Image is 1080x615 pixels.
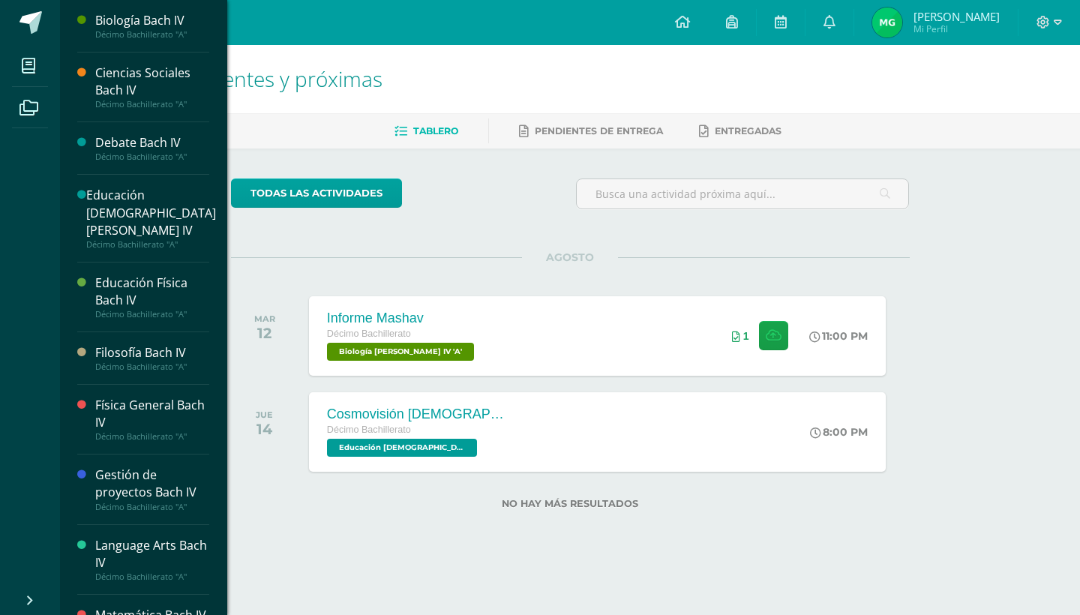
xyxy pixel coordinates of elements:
div: 14 [256,420,273,438]
a: todas las Actividades [231,178,402,208]
span: Actividades recientes y próximas [78,64,382,93]
a: Física General Bach IVDécimo Bachillerato "A" [95,397,209,442]
div: Cosmovisión [DEMOGRAPHIC_DATA] [327,406,507,422]
div: Física General Bach IV [95,397,209,431]
div: Gestión de proyectos Bach IV [95,466,209,501]
span: 1 [743,330,749,342]
div: Informe Mashav [327,310,478,326]
div: Décimo Bachillerato "A" [95,361,209,372]
a: Filosofía Bach IVDécimo Bachillerato "A" [95,344,209,372]
div: Biología Bach IV [95,12,209,29]
div: Educación Física Bach IV [95,274,209,309]
label: No hay más resultados [231,498,910,509]
div: Language Arts Bach IV [95,537,209,571]
span: [PERSON_NAME] [913,9,1000,24]
a: Educación Física Bach IVDécimo Bachillerato "A" [95,274,209,319]
div: Décimo Bachillerato "A" [95,571,209,582]
div: Filosofía Bach IV [95,344,209,361]
a: Gestión de proyectos Bach IVDécimo Bachillerato "A" [95,466,209,511]
div: JUE [256,409,273,420]
span: AGOSTO [522,250,618,264]
span: Educación Cristiana Bach IV 'A' [327,439,477,457]
div: Ciencias Sociales Bach IV [95,64,209,99]
a: Biología Bach IVDécimo Bachillerato "A" [95,12,209,40]
a: Educación [DEMOGRAPHIC_DATA][PERSON_NAME] IVDécimo Bachillerato "A" [86,187,216,249]
span: Tablero [413,125,458,136]
a: Debate Bach IVDécimo Bachillerato "A" [95,134,209,162]
div: Décimo Bachillerato "A" [95,99,209,109]
div: 11:00 PM [809,329,868,343]
div: Décimo Bachillerato "A" [95,151,209,162]
div: 8:00 PM [810,425,868,439]
a: Language Arts Bach IVDécimo Bachillerato "A" [95,537,209,582]
div: Décimo Bachillerato "A" [95,29,209,40]
span: Pendientes de entrega [535,125,663,136]
div: Décimo Bachillerato "A" [95,431,209,442]
div: Décimo Bachillerato "A" [95,309,209,319]
span: Décimo Bachillerato [327,328,411,339]
div: Décimo Bachillerato "A" [95,502,209,512]
div: Debate Bach IV [95,134,209,151]
div: Educación [DEMOGRAPHIC_DATA][PERSON_NAME] IV [86,187,216,238]
span: Biología Bach IV 'A' [327,343,474,361]
a: Ciencias Sociales Bach IVDécimo Bachillerato "A" [95,64,209,109]
div: Décimo Bachillerato "A" [86,239,216,250]
div: MAR [254,313,275,324]
a: Entregadas [699,119,781,143]
a: Tablero [394,119,458,143]
span: Décimo Bachillerato [327,424,411,435]
img: 513a5fb36f0f51b28d8b6154c48f5937.png [872,7,902,37]
div: 12 [254,324,275,342]
div: Archivos entregados [732,330,749,342]
span: Mi Perfil [913,22,1000,35]
a: Pendientes de entrega [519,119,663,143]
span: Entregadas [715,125,781,136]
input: Busca una actividad próxima aquí... [577,179,909,208]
